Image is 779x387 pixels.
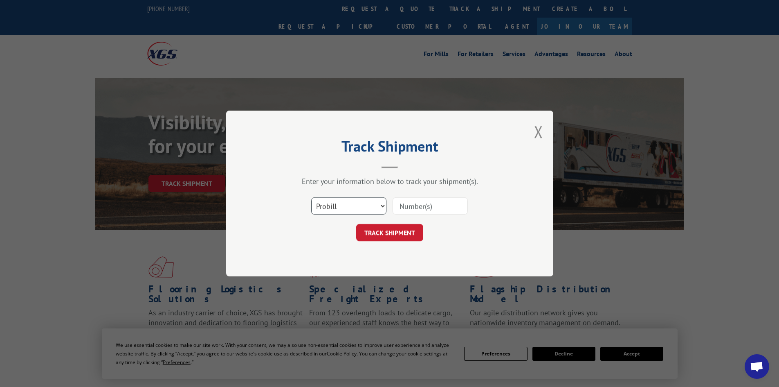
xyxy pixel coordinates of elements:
a: Open chat [745,354,769,379]
button: TRACK SHIPMENT [356,224,423,241]
input: Number(s) [393,197,468,215]
div: Enter your information below to track your shipment(s). [267,177,512,186]
button: Close modal [534,121,543,143]
h2: Track Shipment [267,140,512,156]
